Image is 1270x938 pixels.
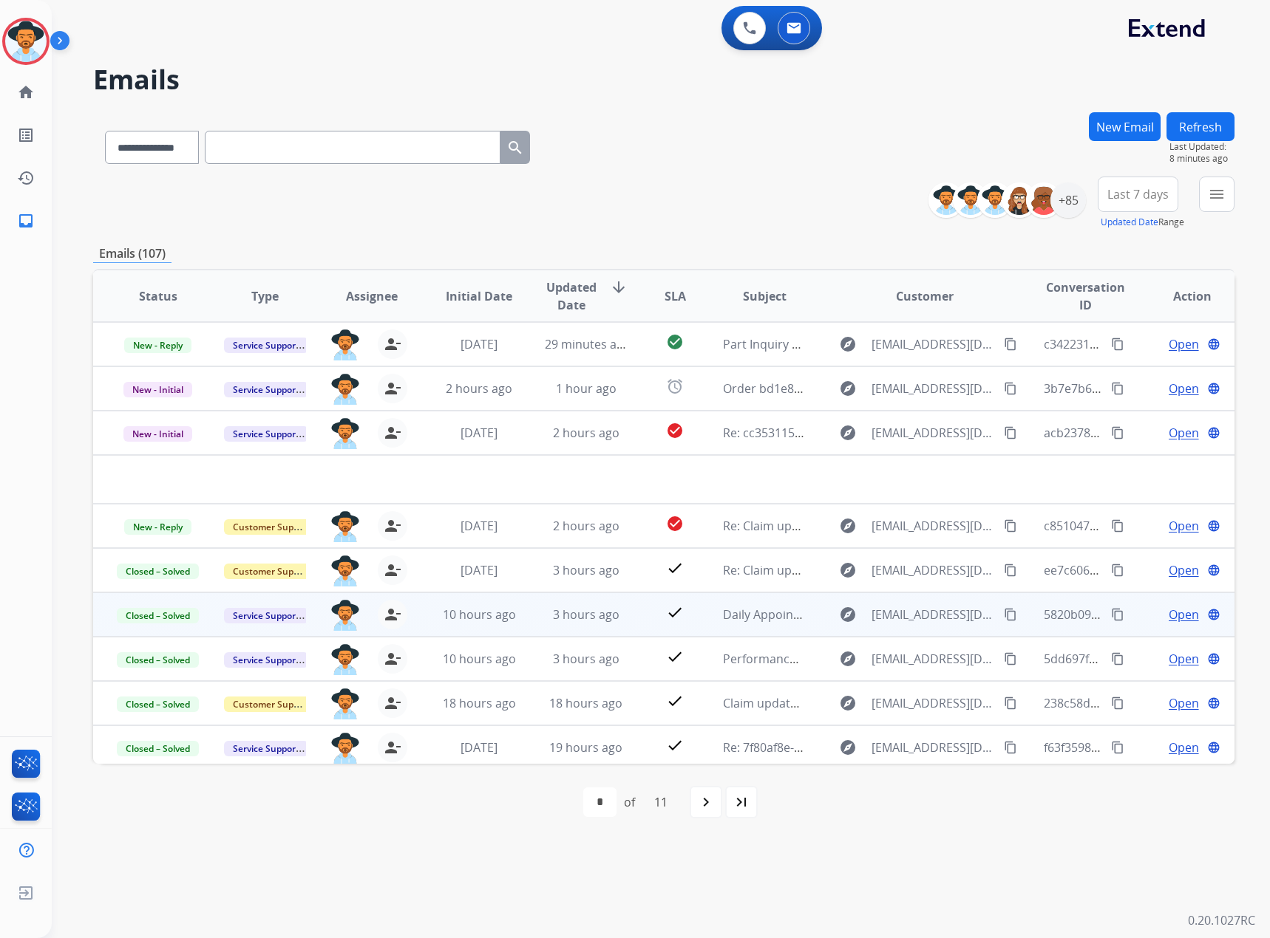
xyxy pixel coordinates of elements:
[723,606,987,623] span: Daily Appointment Report for Extend on [DATE]
[224,519,320,535] span: Customer Support
[224,382,308,397] span: Service Support
[1098,177,1178,212] button: Last 7 days
[1169,424,1199,442] span: Open
[1004,608,1017,621] mat-icon: content_copy
[1107,191,1169,197] span: Last 7 days
[1207,519,1220,533] mat-icon: language
[553,425,619,441] span: 2 hours ago
[123,426,192,442] span: New - Initial
[1208,185,1226,203] mat-icon: menu
[123,382,192,397] span: New - Initial
[1101,216,1158,228] button: Updated Date
[666,692,684,710] mat-icon: check
[17,126,35,144] mat-icon: list_alt
[553,651,619,667] span: 3 hours ago
[1169,694,1199,712] span: Open
[743,287,787,305] span: Subject
[384,606,401,623] mat-icon: person_remove
[556,380,617,397] span: 1 hour ago
[666,736,684,754] mat-icon: check
[872,335,996,353] span: [EMAIL_ADDRESS][DOMAIN_NAME]
[839,561,857,579] mat-icon: explore
[330,644,360,675] img: agent-avatar
[839,380,857,397] mat-icon: explore
[1111,564,1124,577] mat-icon: content_copy
[93,244,172,263] p: Emails (107)
[1169,561,1199,579] span: Open
[666,559,684,577] mat-icon: check
[872,739,996,756] span: [EMAIL_ADDRESS][DOMAIN_NAME]
[666,648,684,665] mat-icon: check
[1111,519,1124,533] mat-icon: content_copy
[443,606,516,623] span: 10 hours ago
[1004,382,1017,395] mat-icon: content_copy
[443,695,516,711] span: 18 hours ago
[839,739,857,756] mat-icon: explore
[665,287,686,305] span: SLA
[1111,382,1124,395] mat-icon: content_copy
[1004,519,1017,533] mat-icon: content_copy
[1111,426,1124,439] mat-icon: content_copy
[666,377,684,395] mat-icon: alarm
[224,426,308,442] span: Service Support
[384,424,401,442] mat-icon: person_remove
[642,787,679,817] div: 11
[384,380,401,397] mat-icon: person_remove
[1101,216,1184,228] span: Range
[545,278,598,314] span: Updated Date
[346,287,398,305] span: Assignee
[461,739,498,756] span: [DATE]
[545,336,631,352] span: 29 minutes ago
[17,212,35,230] mat-icon: inbox
[1004,696,1017,710] mat-icon: content_copy
[839,335,857,353] mat-icon: explore
[1089,112,1161,141] button: New Email
[124,338,191,353] span: New - Reply
[443,651,516,667] span: 10 hours ago
[1207,741,1220,754] mat-icon: language
[330,329,360,360] img: agent-avatar
[1207,608,1220,621] mat-icon: language
[1169,380,1199,397] span: Open
[117,696,199,712] span: Closed – Solved
[666,333,684,351] mat-icon: check_circle
[723,518,1093,534] span: Re: Claim update Claim ID 0a432d95-e13c-49cc-ab21-94328c0fd303
[1004,564,1017,577] mat-icon: content_copy
[1127,270,1235,322] th: Action
[384,335,401,353] mat-icon: person_remove
[384,739,401,756] mat-icon: person_remove
[1044,518,1266,534] span: c8510477-ca98-4f6f-bd15-8d2d9b3fdb33
[17,83,35,101] mat-icon: home
[1004,426,1017,439] mat-icon: content_copy
[896,287,954,305] span: Customer
[384,517,401,535] mat-icon: person_remove
[330,555,360,586] img: agent-avatar
[723,695,940,711] span: Claim update: Replacement processing
[1004,338,1017,351] mat-icon: content_copy
[224,652,308,668] span: Service Support
[117,741,199,756] span: Closed – Solved
[5,21,47,62] img: avatar
[17,169,35,187] mat-icon: history
[723,739,1128,756] span: Re: 7f80af8e-e4ed-40b5-8d2c-ae0ec1019b40+BLOOM LIFT ADJ BASE - FULL
[93,65,1235,95] h2: Emails
[872,561,996,579] span: [EMAIL_ADDRESS][DOMAIN_NAME]
[1111,652,1124,665] mat-icon: content_copy
[1207,564,1220,577] mat-icon: language
[553,518,619,534] span: 2 hours ago
[666,515,684,533] mat-icon: check_circle
[330,418,360,449] img: agent-avatar
[1111,741,1124,754] mat-icon: content_copy
[1207,382,1220,395] mat-icon: language
[1111,338,1124,351] mat-icon: content_copy
[666,603,684,621] mat-icon: check
[723,336,1110,352] span: Part Inquiry Extend Claim ID: 56e0b2e3-a1bc-4f6d-961f-59a65eb24d92
[1169,739,1199,756] span: Open
[839,694,857,712] mat-icon: explore
[1044,562,1266,578] span: ee7c6064-51df-41c6-aea3-fb0c0d4b55ec
[839,650,857,668] mat-icon: explore
[1111,608,1124,621] mat-icon: content_copy
[1169,335,1199,353] span: Open
[872,606,996,623] span: [EMAIL_ADDRESS][DOMAIN_NAME]
[1169,153,1235,165] span: 8 minutes ago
